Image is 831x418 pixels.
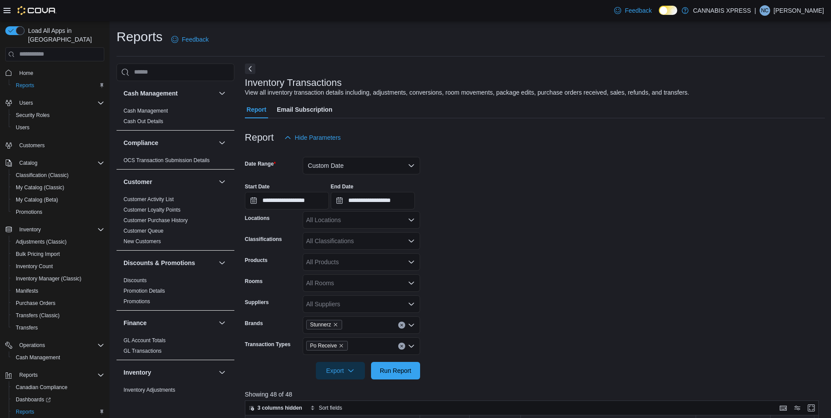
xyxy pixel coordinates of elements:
a: Transfers [12,322,41,333]
a: GL Transactions [124,348,162,354]
span: Feedback [625,6,651,15]
h3: Compliance [124,138,158,147]
a: Cash Management [124,108,168,114]
button: Clear input [398,322,405,329]
a: Inventory Count [12,261,57,272]
span: Inventory [19,226,41,233]
span: Manifests [12,286,104,296]
span: Purchase Orders [12,298,104,308]
span: Stunnerz [306,320,342,329]
label: Products [245,257,268,264]
a: Canadian Compliance [12,382,71,393]
span: Stunnerz [310,320,331,329]
button: Cash Management [124,89,215,98]
button: Sort fields [307,403,346,413]
span: Reports [16,370,104,380]
span: Cash Management [16,354,60,361]
button: My Catalog (Classic) [9,181,108,194]
span: Feedback [182,35,209,44]
p: CANNABIS XPRESS [693,5,751,16]
span: Users [16,124,29,131]
span: Users [12,122,104,133]
a: Customer Loyalty Points [124,207,180,213]
button: Reports [9,406,108,418]
h3: Report [245,132,274,143]
span: My Catalog (Classic) [16,184,64,191]
a: Customer Purchase History [124,217,188,223]
button: Transfers (Classic) [9,309,108,322]
label: Rooms [245,278,263,285]
label: Suppliers [245,299,269,306]
a: Purchase Orders [12,298,59,308]
span: Export [321,362,360,379]
span: Cash Out Details [124,118,163,125]
button: Promotions [9,206,108,218]
span: My Catalog (Beta) [12,195,104,205]
a: Inventory Adjustments [124,387,175,393]
button: Purchase Orders [9,297,108,309]
button: Users [2,97,108,109]
div: Compliance [117,155,234,169]
button: Display options [792,403,803,413]
button: Open list of options [408,237,415,244]
span: Inventory [16,224,104,235]
span: Home [16,67,104,78]
h3: Finance [124,319,147,327]
div: Customer [117,194,234,250]
button: Remove Po Receive from selection in this group [339,343,344,348]
a: Reports [12,407,38,417]
span: Po Receive [310,341,337,350]
div: View all inventory transaction details including, adjustments, conversions, room movements, packa... [245,88,689,97]
span: Promotions [16,209,42,216]
button: Open list of options [408,322,415,329]
span: Email Subscription [277,101,332,118]
span: Inventory Adjustments [124,386,175,393]
span: Customers [16,140,104,151]
button: Finance [217,318,227,328]
span: 3 columns hidden [258,404,302,411]
span: OCS Transaction Submission Details [124,157,210,164]
div: Finance [117,335,234,360]
button: Open list of options [408,280,415,287]
span: Classification (Classic) [12,170,104,181]
a: My Catalog (Beta) [12,195,62,205]
span: New Customers [124,238,161,245]
label: Brands [245,320,263,327]
button: Hide Parameters [281,129,344,146]
p: Showing 48 of 48 [245,390,825,399]
button: Next [245,64,255,74]
span: My Catalog (Classic) [12,182,104,193]
input: Press the down key to open a popover containing a calendar. [245,192,329,209]
a: GL Account Totals [124,337,166,344]
button: Inventory [124,368,215,377]
label: End Date [331,183,354,190]
button: Security Roles [9,109,108,121]
a: Security Roles [12,110,53,120]
span: Home [19,70,33,77]
label: Classifications [245,236,282,243]
h3: Discounts & Promotions [124,259,195,267]
button: Operations [2,339,108,351]
button: Customer [217,177,227,187]
button: Reports [2,369,108,381]
span: Inventory Count [12,261,104,272]
button: Open list of options [408,301,415,308]
span: Transfers (Classic) [16,312,60,319]
button: Cash Management [9,351,108,364]
span: Canadian Compliance [12,382,104,393]
a: Dashboards [9,393,108,406]
span: Operations [16,340,104,351]
span: Dashboards [16,396,51,403]
div: Discounts & Promotions [117,275,234,310]
button: Inventory Count [9,260,108,273]
span: Reports [19,372,38,379]
span: Catalog [16,158,104,168]
button: Compliance [124,138,215,147]
span: Customers [19,142,45,149]
button: Customers [2,139,108,152]
span: Run Report [380,366,411,375]
span: Hide Parameters [295,133,341,142]
p: [PERSON_NAME] [774,5,824,16]
div: Cash Management [117,106,234,130]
